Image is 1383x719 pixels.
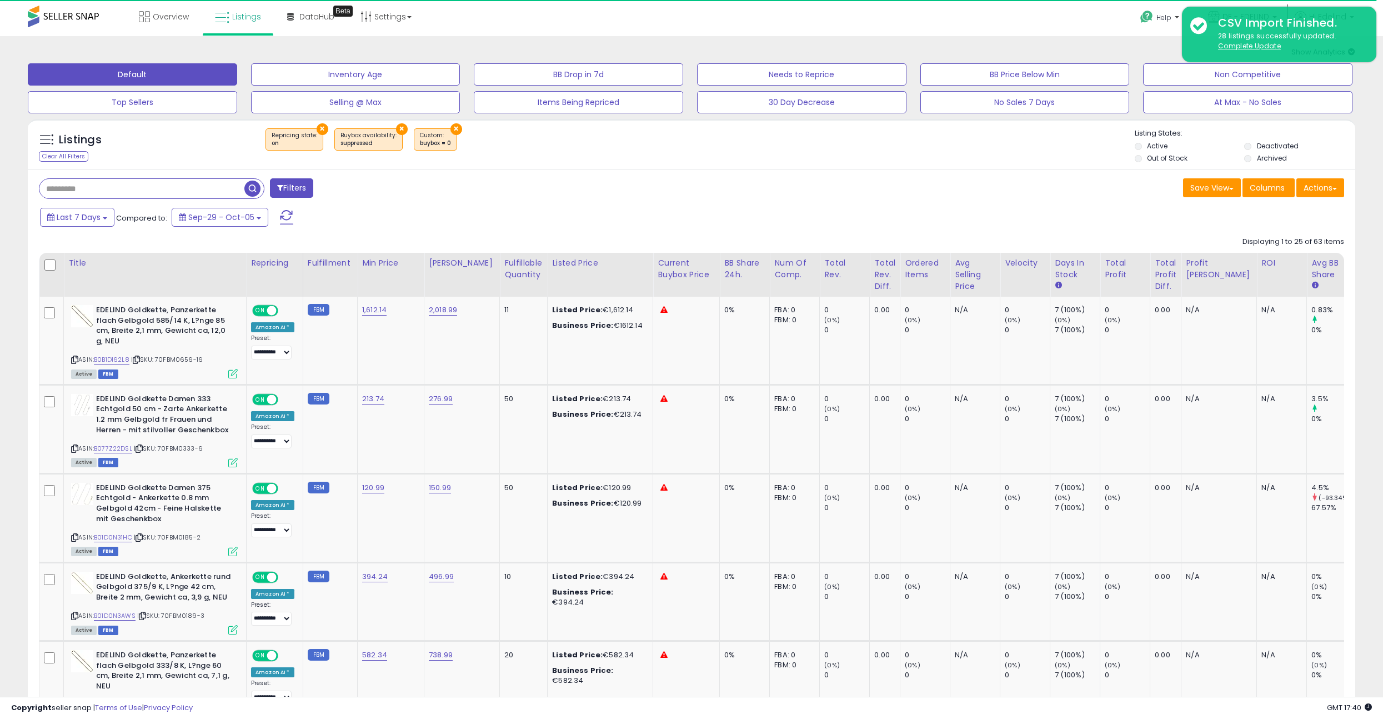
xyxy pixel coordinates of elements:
div: 4.5% [1311,483,1356,493]
span: OFF [277,651,294,661]
a: 582.34 [362,650,387,661]
button: BB Drop in 7d [474,63,683,86]
i: Get Help [1140,10,1154,24]
small: (0%) [1005,493,1020,502]
div: 0 [824,414,869,424]
span: 2025-10-13 17:40 GMT [1327,702,1372,713]
span: OFF [277,306,294,316]
div: N/A [1186,572,1248,582]
div: Avg Selling Price [955,257,995,292]
span: Sep-29 - Oct-05 [188,212,254,223]
div: 0 [1005,394,1050,404]
span: All listings currently available for purchase on Amazon [71,626,97,635]
button: × [396,123,408,135]
img: 31mzxc0onaL._SL40_.jpg [71,572,93,594]
a: 2,018.99 [429,304,457,316]
small: (0%) [1005,582,1020,591]
span: Buybox availability : [340,131,397,148]
div: 0% [1311,670,1356,680]
div: Preset: [251,512,294,537]
div: ROI [1261,257,1302,269]
b: EDELIND Goldkette, Panzerkette flach Gelbgold 333/8 K, L?nge 60 cm, Breite 2,1 mm, Gewicht ca, 7,... [96,650,231,694]
div: €1612.14 [552,321,644,331]
a: 738.99 [429,650,453,661]
div: 0 [1005,483,1050,493]
b: EDELIND Goldkette Damen 375 Echtgold - Ankerkette 0.8 mm Gelbgold 42cm - Feine Halskette mit Gesc... [96,483,231,527]
small: (0%) [824,582,840,591]
div: 0 [824,650,869,660]
small: (0%) [1055,582,1070,591]
span: Repricing state : [272,131,317,148]
div: 0.00 [1155,650,1172,660]
small: FBM [308,304,329,316]
div: FBM: 0 [774,493,811,503]
div: FBA: 0 [774,650,811,660]
label: Deactivated [1257,141,1299,151]
a: B0B1D162L8 [94,355,129,365]
div: Current Buybox Price [658,257,715,281]
span: ON [253,395,267,404]
b: Business Price: [552,320,613,331]
span: OFF [277,395,294,404]
span: Listings [232,11,261,22]
span: | SKU: 70FBM0333-6 [134,444,203,453]
div: 0 [905,394,950,404]
div: 0 [1105,592,1150,602]
b: Listed Price: [552,482,603,493]
div: FBA: 0 [774,394,811,404]
div: 0.00 [874,572,891,582]
div: 0.00 [874,483,891,493]
div: Listed Price [552,257,648,269]
small: (0%) [1055,405,1070,413]
div: ASIN: [71,483,238,555]
div: Preset: [251,601,294,626]
small: (0%) [905,582,920,591]
div: 0 [905,592,950,602]
a: 276.99 [429,393,453,405]
button: × [317,123,328,135]
div: FBM: 0 [774,660,811,670]
button: 30 Day Decrease [697,91,906,113]
small: FBM [308,482,329,493]
div: Days In Stock [1055,257,1095,281]
div: N/A [1186,483,1248,493]
small: (0%) [905,661,920,670]
b: EDELIND Goldkette, Ankerkette rund Gelbgold 375/9 K, L?nge 42 cm, Breite 2 mm, Gewicht ca, 3,9 g,... [96,572,231,606]
span: ON [253,651,267,661]
div: N/A [1261,572,1298,582]
small: (0%) [1105,582,1120,591]
button: Non Competitive [1143,63,1352,86]
label: Active [1147,141,1167,151]
div: Amazon AI * [251,500,294,510]
div: N/A [1186,394,1248,404]
div: 0% [724,572,761,582]
div: 0 [905,503,950,513]
div: [PERSON_NAME] [429,257,495,269]
div: Amazon AI * [251,322,294,332]
small: (0%) [905,405,920,413]
small: (0%) [905,316,920,324]
div: ASIN: [71,305,238,377]
small: Avg BB Share. [1311,281,1318,291]
div: €394.24 [552,572,644,582]
a: Privacy Policy [144,702,193,713]
div: Total Profit [1105,257,1145,281]
div: 7 (100%) [1055,414,1100,424]
p: Listing States: [1135,128,1356,139]
label: Archived [1257,153,1287,163]
div: 0 [824,394,869,404]
button: Inventory Age [251,63,460,86]
div: 7 (100%) [1055,650,1100,660]
div: 0 [905,670,950,680]
small: (0%) [824,405,840,413]
div: 0 [1005,305,1050,315]
div: 0% [1311,592,1356,602]
div: €213.74 [552,394,644,404]
small: FBM [308,649,329,661]
span: FBM [98,458,118,467]
span: FBM [98,626,118,635]
div: 0 [824,483,869,493]
small: (0%) [1311,661,1327,670]
div: 7 (100%) [1055,670,1100,680]
div: Total Rev. Diff. [874,257,895,292]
